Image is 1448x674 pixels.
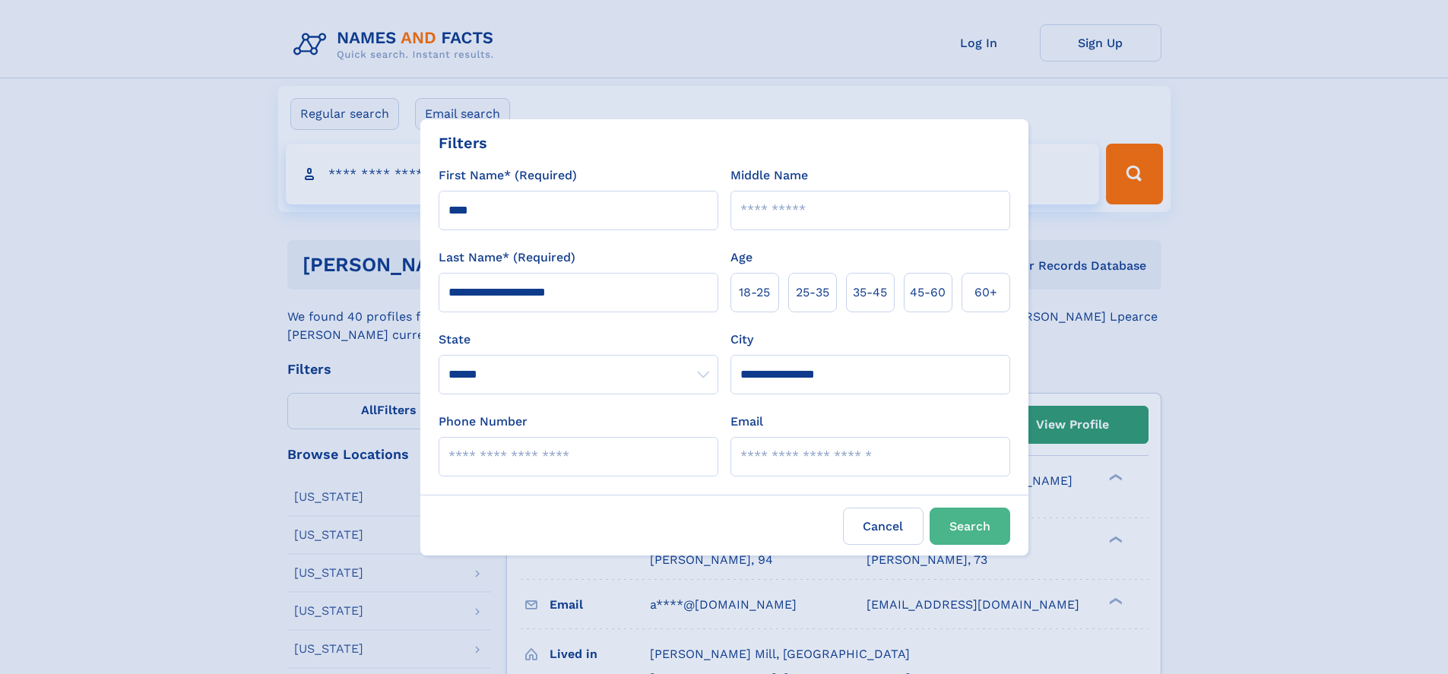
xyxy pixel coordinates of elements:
[730,166,808,185] label: Middle Name
[439,166,577,185] label: First Name* (Required)
[853,283,887,302] span: 35‑45
[974,283,997,302] span: 60+
[439,331,718,349] label: State
[439,248,575,267] label: Last Name* (Required)
[910,283,946,302] span: 45‑60
[439,131,487,154] div: Filters
[739,283,770,302] span: 18‑25
[930,508,1010,545] button: Search
[730,248,753,267] label: Age
[730,331,753,349] label: City
[730,413,763,431] label: Email
[796,283,829,302] span: 25‑35
[439,413,528,431] label: Phone Number
[843,508,924,545] label: Cancel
